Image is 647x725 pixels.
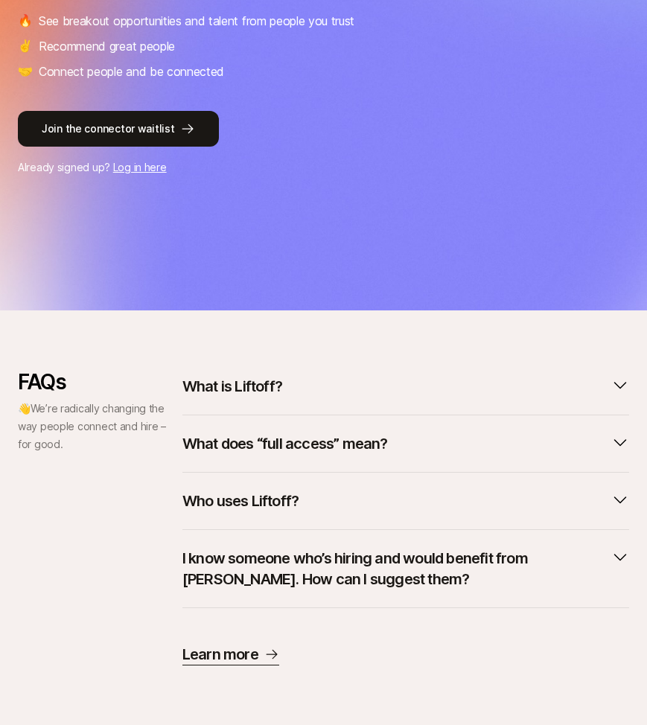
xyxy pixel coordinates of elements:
[182,433,388,454] p: What does “full access” mean?
[182,376,282,397] p: What is Liftoff?
[18,11,33,31] span: 🔥
[18,111,219,147] button: Join the connector waitlist
[182,542,629,595] button: I know someone who’s hiring and would benefit from [PERSON_NAME]. How can I suggest them?
[39,62,224,81] p: Connect people and be connected
[182,370,629,403] button: What is Liftoff?
[18,36,33,56] span: ✌️
[18,159,629,176] p: Already signed up?
[113,161,167,173] a: Log in here
[39,36,175,56] p: Recommend great people
[39,11,354,31] p: See breakout opportunities and talent from people you trust
[18,402,166,450] span: We’re radically changing the way people connect and hire – for good.
[182,548,605,590] p: I know someone who’s hiring and would benefit from [PERSON_NAME]. How can I suggest them?
[182,644,258,665] p: Learn more
[182,427,629,460] button: What does “full access” mean?
[18,370,170,394] p: FAQs
[182,644,279,665] a: Learn more
[18,400,170,453] p: 👋
[18,111,629,147] a: Join the connector waitlist
[18,62,33,81] span: 🤝
[182,485,629,517] button: Who uses Liftoff?
[182,491,299,511] p: Who uses Liftoff?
